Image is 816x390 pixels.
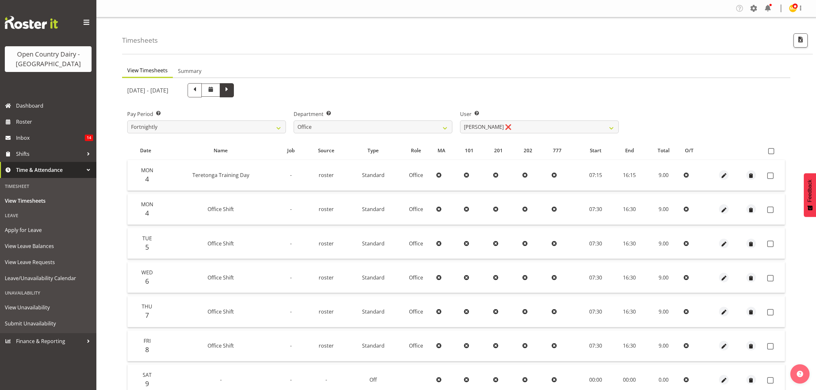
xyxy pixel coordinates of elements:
[409,172,423,179] span: Office
[579,331,613,361] td: 07:30
[348,160,398,191] td: Standard
[646,194,681,225] td: 9.00
[348,296,398,327] td: Standard
[141,269,153,276] span: Wed
[319,274,334,281] span: roster
[208,274,234,281] span: Office Shift
[348,194,398,225] td: Standard
[141,201,153,208] span: Mon
[646,296,681,327] td: 9.00
[325,376,327,383] span: -
[145,277,149,286] span: 6
[409,274,423,281] span: Office
[797,371,803,377] img: help-xxl-2.png
[145,208,149,217] span: 4
[5,16,58,29] img: Rosterit website logo
[409,342,423,349] span: Office
[646,228,681,259] td: 9.00
[625,147,634,154] span: End
[16,165,84,175] span: Time & Attendance
[590,147,601,154] span: Start
[794,33,808,48] button: Export CSV
[178,67,201,75] span: Summary
[127,110,286,118] label: Pay Period
[16,117,93,127] span: Roster
[409,240,423,247] span: Office
[208,342,234,349] span: Office Shift
[290,376,292,383] span: -
[613,331,646,361] td: 16:30
[319,308,334,315] span: roster
[290,240,292,247] span: -
[2,238,95,254] a: View Leave Balances
[5,303,92,312] span: View Unavailability
[319,240,334,247] span: roster
[290,308,292,315] span: -
[348,331,398,361] td: Standard
[142,303,152,310] span: Thu
[646,160,681,191] td: 9.00
[409,308,423,315] span: Office
[438,147,445,154] span: MA
[5,319,92,328] span: Submit Unavailability
[220,376,222,383] span: -
[658,147,670,154] span: Total
[319,172,334,179] span: roster
[145,379,149,388] span: 9
[553,147,562,154] span: 777
[16,133,85,143] span: Inbox
[141,167,153,174] span: Mon
[142,235,152,242] span: Tue
[2,209,95,222] div: Leave
[579,296,613,327] td: 07:30
[2,254,95,270] a: View Leave Requests
[144,337,151,344] span: Fri
[145,243,149,252] span: 5
[2,193,95,209] a: View Timesheets
[465,147,474,154] span: 101
[140,147,151,154] span: Date
[192,172,249,179] span: Teretonga Training Day
[287,147,295,154] span: Job
[646,331,681,361] td: 9.00
[613,296,646,327] td: 16:30
[613,160,646,191] td: 16:15
[409,206,423,213] span: Office
[348,228,398,259] td: Standard
[524,147,532,154] span: 202
[2,180,95,193] div: Timesheet
[646,262,681,293] td: 9.00
[208,308,234,315] span: Office Shift
[5,273,92,283] span: Leave/Unavailability Calendar
[208,206,234,213] span: Office Shift
[145,345,149,354] span: 8
[789,4,797,12] img: milk-reception-awarua7542.jpg
[613,228,646,259] td: 16:30
[85,135,93,141] span: 14
[2,270,95,286] a: Leave/Unavailability Calendar
[613,194,646,225] td: 16:30
[127,87,168,94] h5: [DATE] - [DATE]
[319,342,334,349] span: roster
[5,241,92,251] span: View Leave Balances
[494,147,503,154] span: 201
[2,286,95,299] div: Unavailability
[5,225,92,235] span: Apply for Leave
[613,262,646,293] td: 16:30
[145,174,149,183] span: 4
[16,336,84,346] span: Finance & Reporting
[294,110,452,118] label: Department
[368,147,379,154] span: Type
[318,147,334,154] span: Source
[11,49,85,69] div: Open Country Dairy - [GEOGRAPHIC_DATA]
[16,149,84,159] span: Shifts
[122,37,158,44] h4: Timesheets
[685,147,694,154] span: O/T
[214,147,228,154] span: Name
[127,66,168,74] span: View Timesheets
[290,342,292,349] span: -
[2,222,95,238] a: Apply for Leave
[290,206,292,213] span: -
[143,371,152,378] span: Sat
[579,194,613,225] td: 07:30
